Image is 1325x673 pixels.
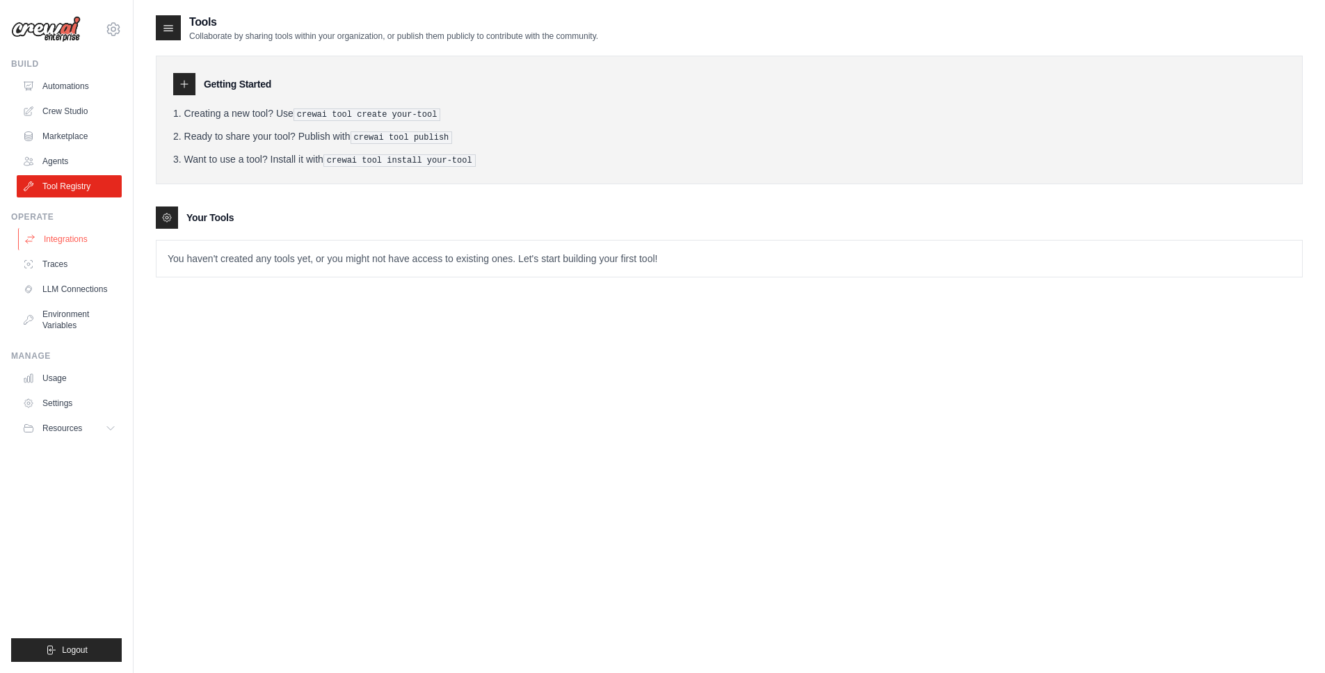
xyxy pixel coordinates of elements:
[17,100,122,122] a: Crew Studio
[11,16,81,42] img: Logo
[17,253,122,275] a: Traces
[17,125,122,147] a: Marketplace
[17,417,122,439] button: Resources
[11,211,122,222] div: Operate
[204,77,271,91] h3: Getting Started
[17,392,122,414] a: Settings
[17,278,122,300] a: LLM Connections
[17,303,122,336] a: Environment Variables
[173,152,1285,167] li: Want to use a tool? Install it with
[294,108,441,121] pre: crewai tool create your-tool
[156,241,1302,277] p: You haven't created any tools yet, or you might not have access to existing ones. Let's start bui...
[323,154,476,167] pre: crewai tool install your-tool
[17,150,122,172] a: Agents
[189,14,598,31] h2: Tools
[18,228,123,250] a: Integrations
[173,129,1285,144] li: Ready to share your tool? Publish with
[173,106,1285,121] li: Creating a new tool? Use
[17,75,122,97] a: Automations
[186,211,234,225] h3: Your Tools
[42,423,82,434] span: Resources
[351,131,453,144] pre: crewai tool publish
[189,31,598,42] p: Collaborate by sharing tools within your organization, or publish them publicly to contribute wit...
[11,638,122,662] button: Logout
[11,58,122,70] div: Build
[62,644,88,656] span: Logout
[17,367,122,389] a: Usage
[17,175,122,197] a: Tool Registry
[11,350,122,362] div: Manage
